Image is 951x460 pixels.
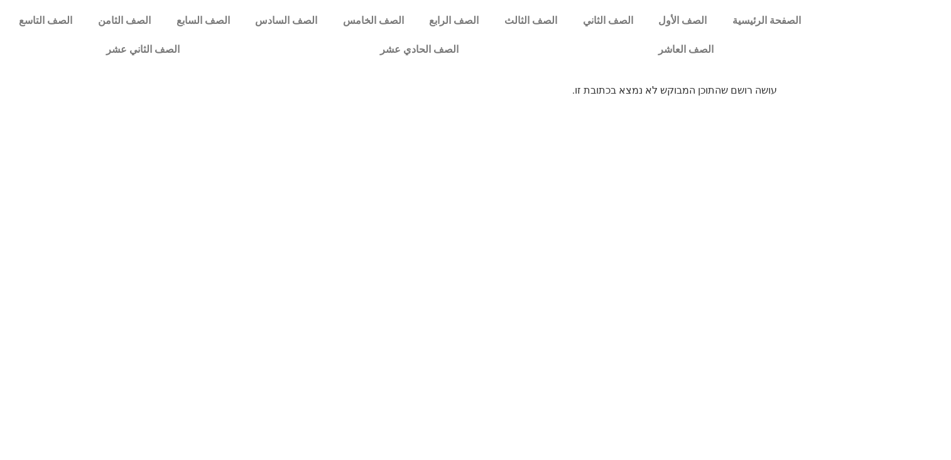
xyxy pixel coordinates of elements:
a: الصف العاشر [558,35,813,64]
a: الصف الحادي عشر [280,35,558,64]
a: الصف الثالث [492,6,570,35]
a: الصف الخامس [330,6,416,35]
a: الصف الرابع [416,6,492,35]
a: الصف الثامن [85,6,164,35]
a: الصف الأول [646,6,720,35]
a: الصف الثاني عشر [6,35,280,64]
a: الصف الثاني [570,6,646,35]
a: الصف السابع [163,6,242,35]
a: الصف السادس [242,6,330,35]
a: الصفحة الرئيسية [719,6,813,35]
p: עושה רושם שהתוכן המבוקש לא נמצא בכתובת זו. [174,83,777,98]
a: الصف التاسع [6,6,85,35]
